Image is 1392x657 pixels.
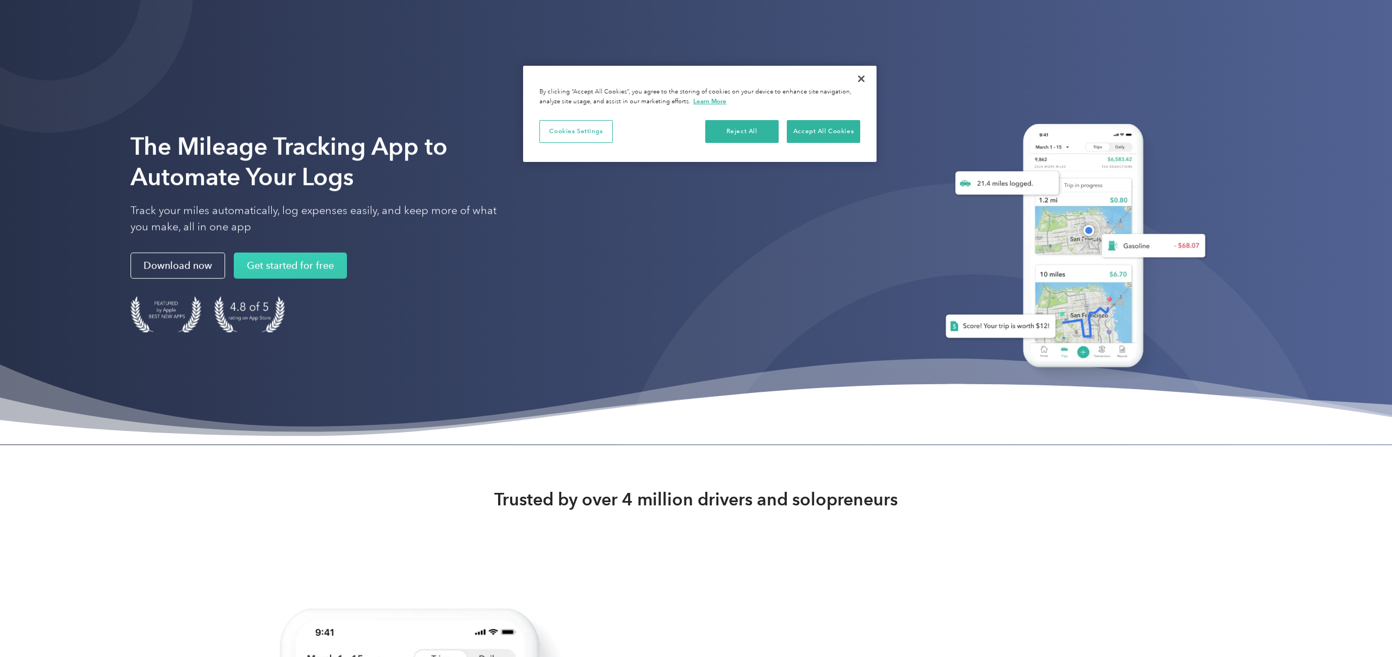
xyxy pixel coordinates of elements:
[130,253,225,279] a: Download now
[130,203,511,235] p: Track your miles automatically, log expenses easily, and keep more of what you make, all in one app
[234,253,347,279] a: Get started for free
[539,87,860,107] div: By clicking “Accept All Cookies”, you agree to the storing of cookies on your device to enhance s...
[693,97,726,105] a: More information about your privacy, opens in a new tab
[214,296,285,333] img: 4.9 out of 5 stars on the app store
[849,67,873,91] button: Close
[928,112,1214,384] img: Everlance, mileage tracker app, expense tracking app
[539,120,613,143] button: Cookies Settings
[787,120,860,143] button: Accept All Cookies
[523,66,877,162] div: Cookie banner
[130,296,201,333] img: Badge for Featured by Apple Best New Apps
[130,132,448,191] strong: The Mileage Tracking App to Automate Your Logs
[705,120,779,143] button: Reject All
[494,489,898,510] strong: Trusted by over 4 million drivers and solopreneurs
[523,66,877,162] div: Privacy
